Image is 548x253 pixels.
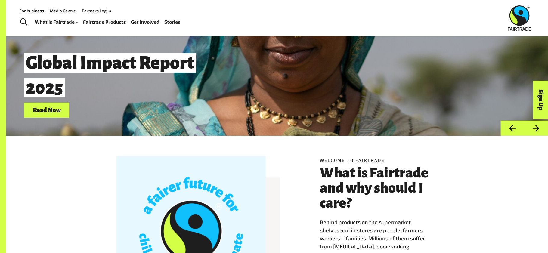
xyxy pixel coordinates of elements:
[83,18,126,26] a: Fairtrade Products
[16,15,31,30] a: Toggle Search
[24,103,69,118] a: Read Now
[19,8,44,13] a: For business
[500,121,524,136] button: Previous
[82,8,111,13] a: Partners Log In
[320,157,438,163] h5: Welcome to Fairtrade
[508,5,531,31] img: Fairtrade Australia New Zealand logo
[320,165,438,211] h3: What is Fairtrade and why should I care?
[164,18,181,26] a: Stories
[35,18,78,26] a: What is Fairtrade
[524,121,548,136] button: Next
[131,18,159,26] a: Get Involved
[24,53,196,97] span: Global Impact Report 2025
[50,8,76,13] a: Media Centre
